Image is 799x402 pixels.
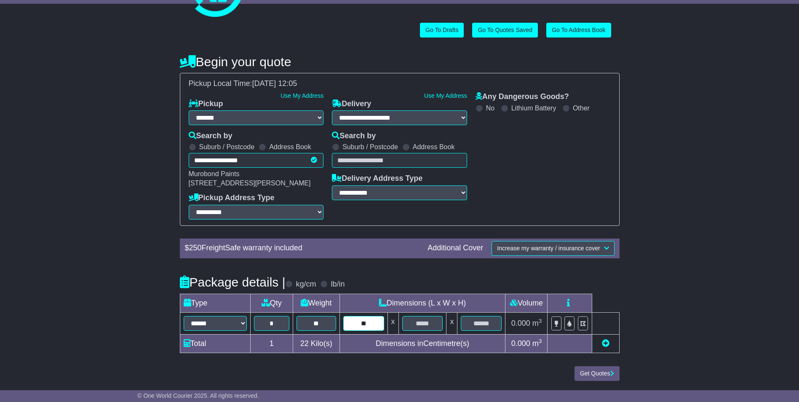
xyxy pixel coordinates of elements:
[532,319,542,327] span: m
[446,312,457,334] td: x
[137,392,259,399] span: © One World Courier 2025. All rights reserved.
[539,318,542,324] sup: 3
[281,92,323,99] a: Use My Address
[180,294,250,312] td: Type
[339,334,505,353] td: Dimensions in Centimetre(s)
[602,339,609,348] a: Add new item
[511,339,530,348] span: 0.000
[332,174,422,183] label: Delivery Address Type
[189,99,223,109] label: Pickup
[339,294,505,312] td: Dimensions (L x W x H)
[573,104,590,112] label: Other
[486,104,494,112] label: No
[331,280,345,289] label: lb/in
[189,180,311,187] span: [STREET_ADDRESS][PERSON_NAME]
[250,334,293,353] td: 1
[184,79,615,88] div: Pickup Local Time:
[332,131,376,141] label: Search by
[180,55,620,69] h4: Begin your quote
[332,99,371,109] label: Delivery
[511,104,556,112] label: Lithium Battery
[492,241,614,256] button: Increase my warranty / insurance cover
[180,334,250,353] td: Total
[180,275,286,289] h4: Package details |
[342,143,398,151] label: Suburb / Postcode
[413,143,455,151] label: Address Book
[293,334,339,353] td: Kilo(s)
[300,339,309,348] span: 22
[420,23,464,38] a: Go To Drafts
[252,79,297,88] span: [DATE] 12:05
[189,131,232,141] label: Search by
[424,92,467,99] a: Use My Address
[181,244,424,253] div: $ FreightSafe warranty included
[189,193,275,203] label: Pickup Address Type
[511,319,530,327] span: 0.000
[497,245,600,252] span: Increase my warranty / insurance cover
[293,294,339,312] td: Weight
[476,92,569,102] label: Any Dangerous Goods?
[423,244,487,253] div: Additional Cover
[539,338,542,344] sup: 3
[575,366,620,381] button: Get Quotes
[269,143,311,151] label: Address Book
[472,23,538,38] a: Go To Quotes Saved
[387,312,398,334] td: x
[199,143,255,151] label: Suburb / Postcode
[505,294,548,312] td: Volume
[189,244,202,252] span: 250
[250,294,293,312] td: Qty
[296,280,316,289] label: kg/cm
[189,170,240,177] span: Murobond Paints
[546,23,611,38] a: Go To Address Book
[532,339,542,348] span: m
